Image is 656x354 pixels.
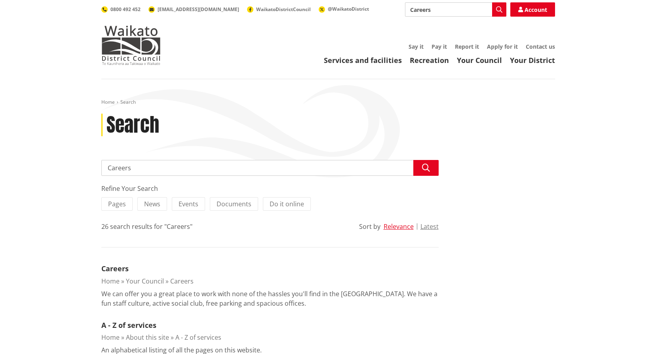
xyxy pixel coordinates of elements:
[457,55,502,65] a: Your Council
[144,200,160,208] span: News
[106,114,159,137] h1: Search
[101,222,192,231] div: 26 search results for "Careers"
[101,289,439,308] p: We can offer you a great place to work with none of the hassles you'll find in the [GEOGRAPHIC_DA...
[455,43,479,50] a: Report it
[101,99,115,105] a: Home
[405,2,506,17] input: Search input
[158,6,239,13] span: [EMAIL_ADDRESS][DOMAIN_NAME]
[126,333,169,342] a: About this site
[487,43,518,50] a: Apply for it
[359,222,380,231] div: Sort by
[526,43,555,50] a: Contact us
[324,55,402,65] a: Services and facilities
[120,99,136,105] span: Search
[217,200,251,208] span: Documents
[110,6,141,13] span: 0800 492 452
[126,277,164,285] a: Your Council
[101,264,129,273] a: Careers
[510,2,555,17] a: Account
[256,6,311,13] span: WaikatoDistrictCouncil
[101,6,141,13] a: 0800 492 452
[319,6,369,12] a: @WaikatoDistrict
[148,6,239,13] a: [EMAIL_ADDRESS][DOMAIN_NAME]
[101,333,120,342] a: Home
[108,200,126,208] span: Pages
[101,99,555,106] nav: breadcrumb
[420,223,439,230] button: Latest
[170,277,194,285] a: Careers
[101,277,120,285] a: Home
[179,200,198,208] span: Events
[409,43,424,50] a: Say it
[328,6,369,12] span: @WaikatoDistrict
[247,6,311,13] a: WaikatoDistrictCouncil
[384,223,414,230] button: Relevance
[101,25,161,65] img: Waikato District Council - Te Kaunihera aa Takiwaa o Waikato
[101,160,439,176] input: Search input
[410,55,449,65] a: Recreation
[270,200,304,208] span: Do it online
[101,184,439,193] div: Refine Your Search
[510,55,555,65] a: Your District
[432,43,447,50] a: Pay it
[101,320,156,330] a: A - Z of services
[175,333,221,342] a: A - Z of services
